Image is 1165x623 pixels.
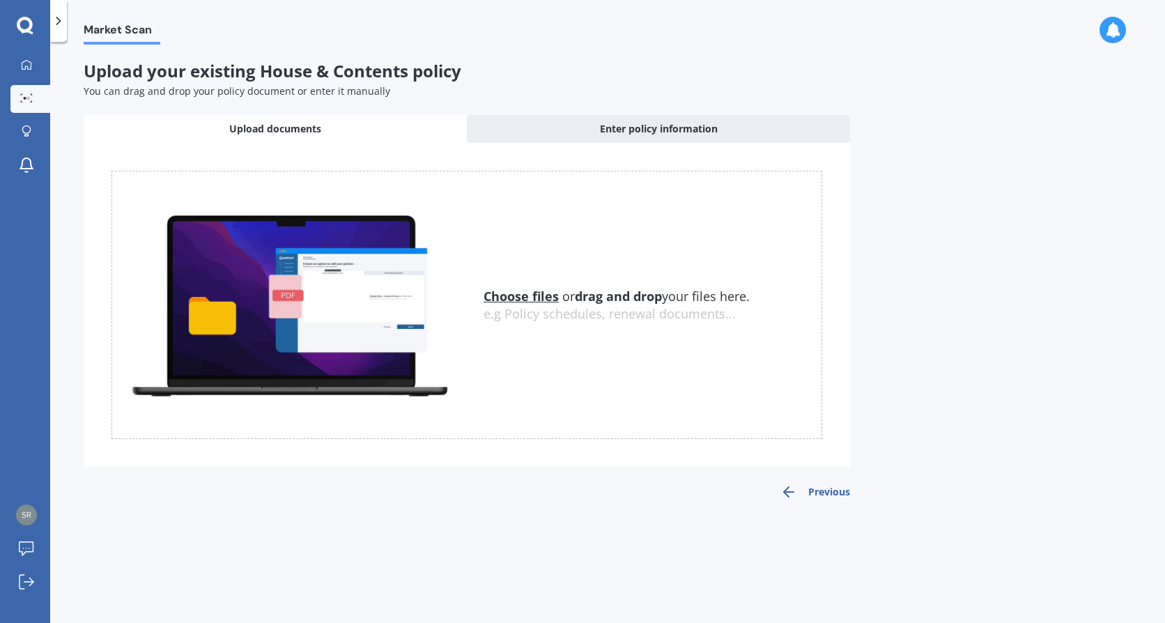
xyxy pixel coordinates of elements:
span: Upload documents [229,122,321,136]
img: upload.de96410c8ce839c3fdd5.gif [112,207,467,403]
span: Market Scan [84,23,160,42]
u: Choose files [484,288,559,305]
span: Upload your existing House & Contents policy [84,59,461,82]
span: Enter policy information [600,122,718,136]
img: 4e0e0e7bdb343161c976cff2051c2e58 [16,505,37,525]
span: or your files here. [484,288,750,305]
span: You can drag and drop your policy document or enter it manually [84,84,390,98]
div: e.g Policy schedules, renewal documents... [484,307,821,322]
button: Previous [780,484,850,500]
b: drag and drop [575,288,662,305]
